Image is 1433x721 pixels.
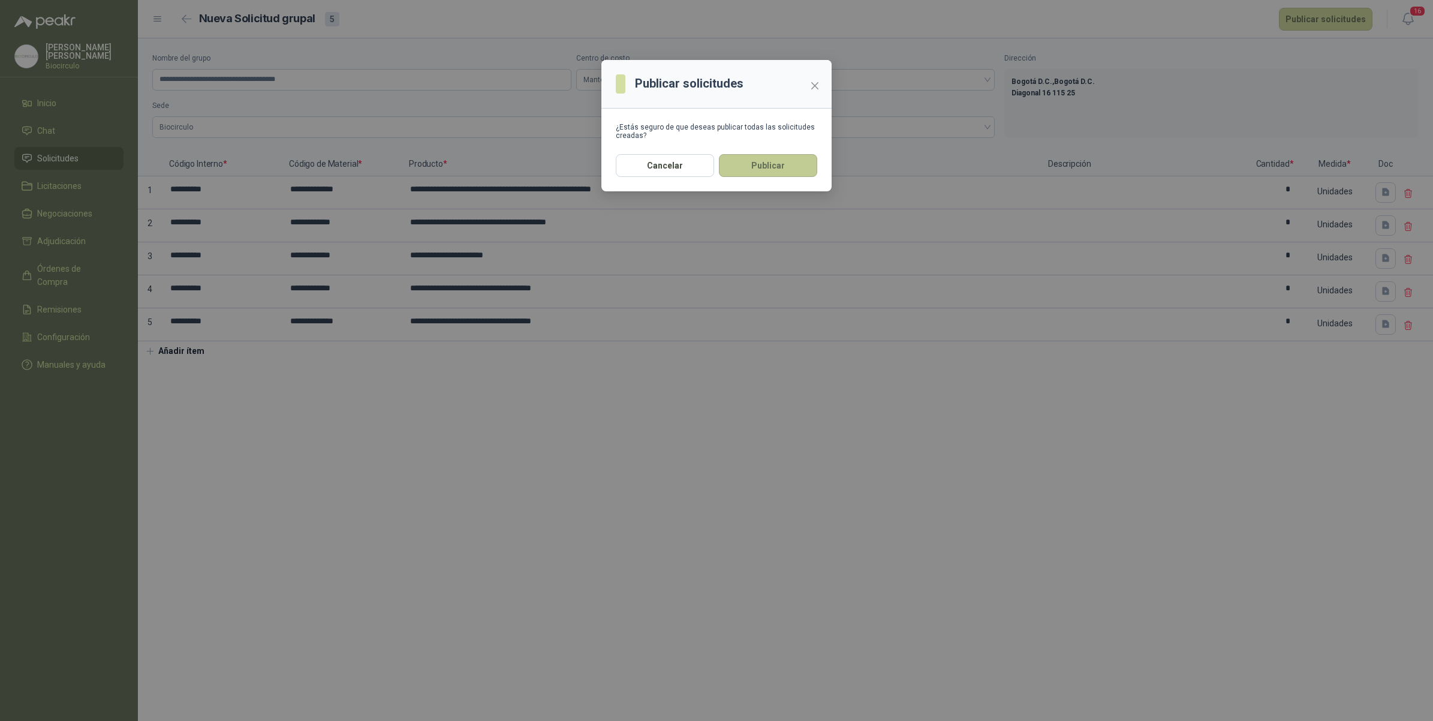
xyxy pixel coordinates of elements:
button: Close [805,76,824,95]
span: close [810,81,820,91]
button: Cancelar [616,154,714,177]
div: ¿Estás seguro de que deseas publicar todas las solicitudes creadas? [616,123,817,140]
h3: Publicar solicitudes [635,74,743,93]
button: Publicar [719,154,817,177]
